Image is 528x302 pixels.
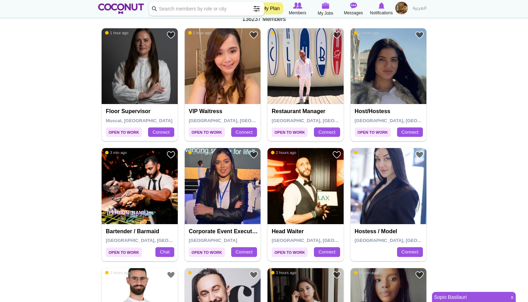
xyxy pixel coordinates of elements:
[354,270,378,275] span: 28 min ago
[415,31,424,39] a: Add to Favourites
[106,238,205,243] span: [GEOGRAPHIC_DATA], [GEOGRAPHIC_DATA]
[167,271,175,279] a: Add to Favourites
[370,9,393,16] span: Notifications
[272,248,308,257] span: Open to Work
[318,10,333,17] span: My Jobs
[355,127,391,137] span: Open to Work
[322,2,329,9] img: My Jobs
[106,108,175,115] h4: Floor Supervisor
[355,118,454,123] span: [GEOGRAPHIC_DATA], [GEOGRAPHIC_DATA]
[332,150,341,159] a: Add to Favourites
[106,118,173,123] span: Muscat, [GEOGRAPHIC_DATA]
[105,150,127,155] span: 3 min ago
[271,150,296,155] span: 2 hours ago
[379,2,384,9] img: Notifications
[189,127,225,137] span: Open to Work
[98,15,430,23] div: 136237 Members
[339,2,367,16] a: Messages Messages
[350,2,357,9] img: Messages
[105,270,130,275] span: 2 hours ago
[355,228,424,235] h4: Hostess / model
[189,228,258,235] h4: Corporate Event Executive
[332,271,341,279] a: Add to Favourites
[148,127,174,137] a: Connect
[367,2,395,16] a: Notifications Notifications
[289,9,306,16] span: Members
[314,247,340,257] a: Connect
[149,2,264,16] input: Search members by role or city
[258,2,283,14] a: My Plan
[272,108,341,115] h4: Restaurant Manager
[167,31,175,39] a: Add to Favourites
[314,127,340,137] a: Connect
[272,228,341,235] h4: Head Waiter
[102,205,178,224] p: [PERSON_NAME]
[106,228,175,235] h4: Bartender / Barmaid
[249,31,258,39] a: Add to Favourites
[355,108,424,115] h4: Host/Hostess
[311,2,339,17] a: My Jobs My Jobs
[432,292,507,302] a: Sopio Basilauri
[98,3,144,14] img: Home
[188,30,212,35] span: 1 hour ago
[189,108,258,115] h4: VIP waitress
[105,30,129,35] span: 1 hour ago
[189,248,225,257] span: Open to Work
[415,150,424,159] a: Add to Favourites
[249,150,258,159] a: Add to Favourites
[231,247,257,257] a: Connect
[155,247,174,257] a: Chat
[272,238,371,243] span: [GEOGRAPHIC_DATA], [GEOGRAPHIC_DATA]
[354,30,379,35] span: 2 hours ago
[354,150,379,155] span: 2 hours ago
[271,30,294,35] span: 1 hour ago
[272,127,308,137] span: Open to Work
[106,127,142,137] span: Open to Work
[508,292,516,302] span: x
[271,270,296,275] span: 3 hours ago
[272,118,371,123] span: [GEOGRAPHIC_DATA], [GEOGRAPHIC_DATA]
[397,127,423,137] a: Connect
[167,150,175,159] a: Add to Favourites
[409,2,430,16] a: العربية
[397,247,423,257] a: Connect
[188,150,213,155] span: 2 hours ago
[106,248,142,257] span: Open to Work
[293,2,302,9] img: Browse Members
[188,270,210,275] span: 7 min ago
[249,271,258,279] a: Add to Favourites
[231,127,257,137] a: Connect
[415,271,424,279] a: Add to Favourites
[189,238,237,243] span: [GEOGRAPHIC_DATA]
[344,9,363,16] span: Messages
[189,118,288,123] span: [GEOGRAPHIC_DATA], [GEOGRAPHIC_DATA]
[355,238,454,243] span: [GEOGRAPHIC_DATA], [GEOGRAPHIC_DATA]
[284,2,311,16] a: Browse Members Members
[332,31,341,39] a: Add to Favourites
